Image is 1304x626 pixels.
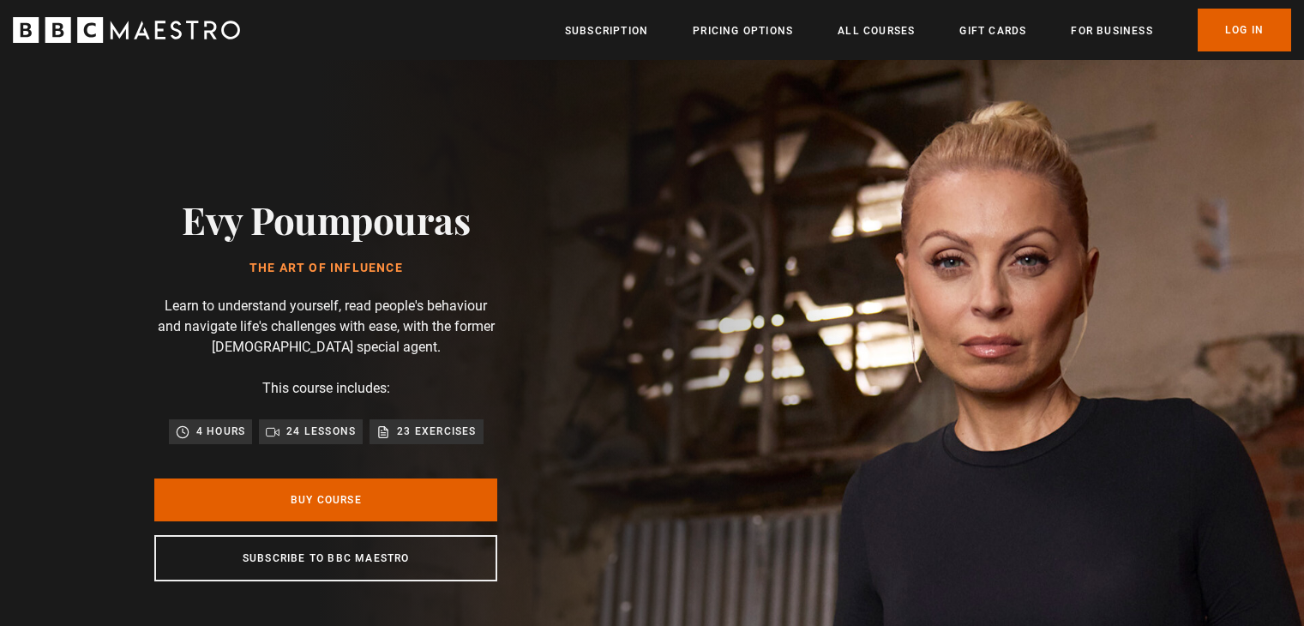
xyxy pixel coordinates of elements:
p: Learn to understand yourself, read people's behaviour and navigate life's challenges with ease, w... [154,296,497,358]
p: 24 lessons [286,423,356,440]
nav: Primary [565,9,1291,51]
h1: The Art of Influence [182,262,470,275]
a: Log In [1198,9,1291,51]
a: All Courses [838,22,915,39]
a: Subscription [565,22,648,39]
a: Gift Cards [959,22,1026,39]
p: This course includes: [262,378,390,399]
p: 4 hours [196,423,245,440]
a: Buy Course [154,479,497,521]
a: For business [1071,22,1152,39]
p: 23 exercises [397,423,476,440]
h2: Evy Poumpouras [182,197,470,241]
a: Subscribe to BBC Maestro [154,535,497,581]
svg: BBC Maestro [13,17,240,43]
a: Pricing Options [693,22,793,39]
